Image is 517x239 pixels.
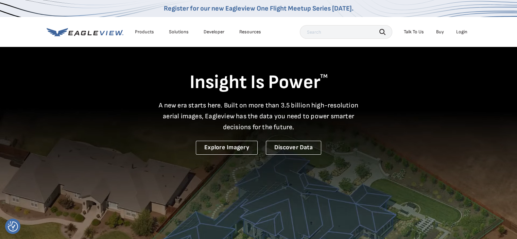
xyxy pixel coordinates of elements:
h1: Insight Is Power [47,71,471,95]
div: Talk To Us [404,29,424,35]
sup: TM [320,73,328,80]
a: Explore Imagery [196,141,258,155]
a: Buy [436,29,444,35]
img: Revisit consent button [8,221,18,232]
div: Login [456,29,467,35]
a: Developer [204,29,224,35]
input: Search [300,25,392,39]
div: Resources [239,29,261,35]
p: A new era starts here. Built on more than 3.5 billion high-resolution aerial images, Eagleview ha... [155,100,363,133]
a: Discover Data [266,141,321,155]
div: Products [135,29,154,35]
a: Register for our new Eagleview One Flight Meetup Series [DATE]. [164,4,354,13]
div: Solutions [169,29,189,35]
button: Consent Preferences [8,221,18,232]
